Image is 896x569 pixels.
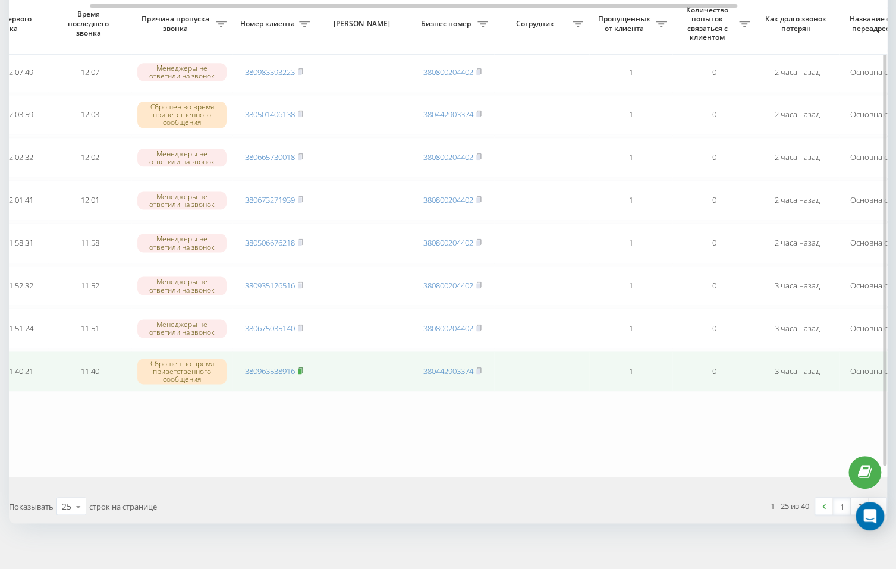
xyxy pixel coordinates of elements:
td: 2 часа назад [756,180,839,221]
td: 3 часа назад [756,351,839,391]
span: Бизнес номер [417,19,477,29]
span: Время последнего звонка [58,10,122,37]
td: 11:51 [48,308,131,348]
div: Менеджеры не ответили на звонок [137,276,227,294]
td: 0 [672,95,756,135]
td: 0 [672,266,756,306]
td: 1 [589,137,672,178]
div: Сброшен во время приветственного сообщения [137,359,227,385]
a: 380675035140 [245,323,295,334]
a: 380665730018 [245,152,295,162]
td: 0 [672,137,756,178]
a: 380800204402 [423,280,473,291]
td: 11:40 [48,351,131,391]
td: 2 часа назад [756,95,839,135]
td: 1 [589,351,672,391]
td: 0 [672,180,756,221]
div: Open Intercom Messenger [856,502,884,530]
div: Сброшен во время приветственного сообщения [137,102,227,128]
span: Сотрудник [500,19,573,29]
td: 1 [589,180,672,221]
div: Менеджеры не ответили на звонок [137,63,227,81]
div: Менеджеры не ответили на звонок [137,191,227,209]
a: 1 [833,498,851,514]
td: 3 часа назад [756,266,839,306]
a: 2 [851,498,869,514]
td: 3 часа назад [756,308,839,348]
td: 2 часа назад [756,52,839,92]
td: 11:58 [48,223,131,263]
span: Показывать [9,501,54,511]
div: Менеджеры не ответили на звонок [137,234,227,252]
a: 380800204402 [423,194,473,205]
span: [PERSON_NAME] [326,19,401,29]
div: Менеджеры не ответили на звонок [137,319,227,337]
td: 0 [672,52,756,92]
a: 380935126516 [245,280,295,291]
td: 2 часа назад [756,223,839,263]
a: 380501406138 [245,109,295,120]
td: 1 [589,266,672,306]
td: 0 [672,351,756,391]
td: 1 [589,52,672,92]
td: 0 [672,223,756,263]
span: Как долго звонок потерян [765,14,829,33]
a: 380442903374 [423,109,473,120]
td: 0 [672,308,756,348]
td: 11:52 [48,266,131,306]
div: Менеджеры не ответили на звонок [137,149,227,166]
td: 12:03 [48,95,131,135]
a: 380800204402 [423,323,473,334]
span: Причина пропуска звонка [137,14,216,33]
td: 12:02 [48,137,131,178]
a: 380506676218 [245,237,295,248]
a: 380442903374 [423,366,473,376]
td: 12:07 [48,52,131,92]
div: 25 [62,500,71,512]
span: Пропущенных от клиента [595,14,656,33]
td: 1 [589,223,672,263]
a: 380963538916 [245,366,295,376]
span: строк на странице [89,501,157,511]
td: 12:01 [48,180,131,221]
a: 380983393223 [245,67,295,77]
span: Номер клиента [238,19,299,29]
span: Количество попыток связаться с клиентом [678,5,739,42]
a: 380800204402 [423,152,473,162]
a: 380800204402 [423,67,473,77]
div: 1 - 25 из 40 [771,499,809,511]
td: 1 [589,95,672,135]
a: 380800204402 [423,237,473,248]
td: 1 [589,308,672,348]
td: 2 часа назад [756,137,839,178]
a: 380673271939 [245,194,295,205]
